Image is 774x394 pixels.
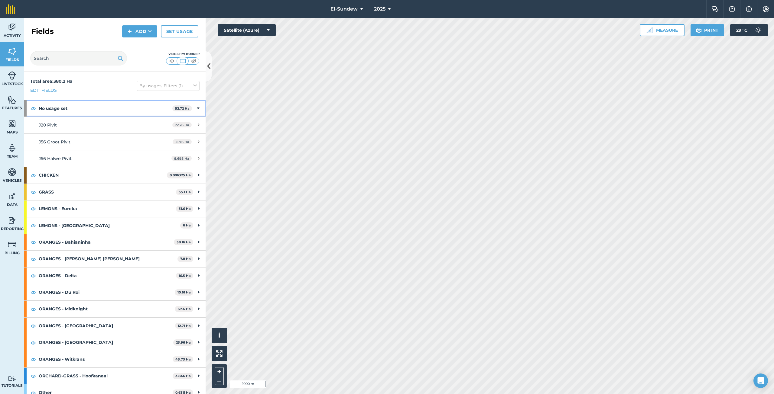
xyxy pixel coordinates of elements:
div: ORANGES - Bahianinha58.16 Ha [24,234,206,250]
img: svg+xml;base64,PHN2ZyB4bWxucz0iaHR0cDovL3d3dy53My5vcmcvMjAwMC9zdmciIHdpZHRoPSIxOCIgaGVpZ2h0PSIyNC... [31,105,36,112]
img: svg+xml;base64,PHN2ZyB4bWxucz0iaHR0cDovL3d3dy53My5vcmcvMjAwMC9zdmciIHdpZHRoPSIxOCIgaGVpZ2h0PSIyNC... [31,172,36,179]
button: Add [122,25,157,37]
div: GRASS55.1 Ha [24,184,206,200]
a: Edit fields [30,87,57,94]
button: – [215,376,224,385]
div: ORANGES - [GEOGRAPHIC_DATA]12.71 Ha [24,318,206,334]
strong: ORANGES - Delta [39,267,176,284]
div: ORANGES - Midknight37.4 Ha [24,301,206,317]
img: svg+xml;base64,PHN2ZyB4bWxucz0iaHR0cDovL3d3dy53My5vcmcvMjAwMC9zdmciIHdpZHRoPSIxOCIgaGVpZ2h0PSIyNC... [31,222,36,229]
strong: 3.846 Ha [175,374,191,378]
button: Measure [640,24,685,36]
a: J56 Halwe Pivit8.698 Ha [24,150,206,167]
div: ORANGES - [GEOGRAPHIC_DATA]23.96 Ha [24,334,206,351]
img: svg+xml;base64,PHN2ZyB4bWxucz0iaHR0cDovL3d3dy53My5vcmcvMjAwMC9zdmciIHdpZHRoPSIxOCIgaGVpZ2h0PSIyNC... [31,339,36,346]
strong: ORCHARD-GRASS - Hoofkanaal [39,368,173,384]
strong: 16.5 Ha [179,274,191,278]
strong: 43.73 Ha [175,357,191,361]
img: svg+xml;base64,PHN2ZyB4bWxucz0iaHR0cDovL3d3dy53My5vcmcvMjAwMC9zdmciIHdpZHRoPSIxOCIgaGVpZ2h0PSIyNC... [31,205,36,212]
img: svg+xml;base64,PHN2ZyB4bWxucz0iaHR0cDovL3d3dy53My5vcmcvMjAwMC9zdmciIHdpZHRoPSIxOCIgaGVpZ2h0PSIyNC... [31,239,36,246]
img: svg+xml;base64,PHN2ZyB4bWxucz0iaHR0cDovL3d3dy53My5vcmcvMjAwMC9zdmciIHdpZHRoPSIxOSIgaGVpZ2h0PSIyNC... [118,55,123,62]
img: svg+xml;base64,PHN2ZyB4bWxucz0iaHR0cDovL3d3dy53My5vcmcvMjAwMC9zdmciIHdpZHRoPSI1MCIgaGVpZ2h0PSI0MC... [179,58,187,64]
strong: LEMONS - [GEOGRAPHIC_DATA] [39,217,180,234]
strong: 58.16 Ha [177,240,191,244]
img: svg+xml;base64,PHN2ZyB4bWxucz0iaHR0cDovL3d3dy53My5vcmcvMjAwMC9zdmciIHdpZHRoPSI1NiIgaGVpZ2h0PSI2MC... [8,119,16,128]
img: svg+xml;base64,PHN2ZyB4bWxucz0iaHR0cDovL3d3dy53My5vcmcvMjAwMC9zdmciIHdpZHRoPSIxOCIgaGVpZ2h0PSIyNC... [31,306,36,313]
div: No usage set52.72 Ha [24,100,206,117]
a: J56 Groot Pivit21.76 Ha [24,134,206,150]
input: Search [30,51,127,66]
strong: 37.4 Ha [178,307,191,311]
img: A cog icon [762,6,769,12]
strong: CHICKEN [39,167,167,183]
span: i [218,332,220,339]
img: svg+xml;base64,PHN2ZyB4bWxucz0iaHR0cDovL3d3dy53My5vcmcvMjAwMC9zdmciIHdpZHRoPSI1NiIgaGVpZ2h0PSI2MC... [8,95,16,104]
span: 29 ° C [736,24,747,36]
div: ORANGES - Witkrans43.73 Ha [24,351,206,367]
strong: 55.1 Ha [179,190,191,194]
button: 29 °C [730,24,768,36]
strong: LEMONS - Eureka [39,200,176,217]
img: svg+xml;base64,PHN2ZyB4bWxucz0iaHR0cDovL3d3dy53My5vcmcvMjAwMC9zdmciIHdpZHRoPSI1MCIgaGVpZ2h0PSI0MC... [168,58,176,64]
img: svg+xml;base64,PHN2ZyB4bWxucz0iaHR0cDovL3d3dy53My5vcmcvMjAwMC9zdmciIHdpZHRoPSIxNCIgaGVpZ2h0PSIyNC... [128,28,132,35]
img: svg+xml;base64,PHN2ZyB4bWxucz0iaHR0cDovL3d3dy53My5vcmcvMjAwMC9zdmciIHdpZHRoPSIxOCIgaGVpZ2h0PSIyNC... [31,188,36,196]
strong: 51.6 Ha [179,207,191,211]
img: svg+xml;base64,PHN2ZyB4bWxucz0iaHR0cDovL3d3dy53My5vcmcvMjAwMC9zdmciIHdpZHRoPSIxOCIgaGVpZ2h0PSIyNC... [31,356,36,363]
strong: Total area : 380.2 Ha [30,78,73,84]
img: svg+xml;base64,PD94bWwgdmVyc2lvbj0iMS4wIiBlbmNvZGluZz0idXRmLTgiPz4KPCEtLSBHZW5lcmF0b3I6IEFkb2JlIE... [752,24,764,36]
img: svg+xml;base64,PD94bWwgdmVyc2lvbj0iMS4wIiBlbmNvZGluZz0idXRmLTgiPz4KPCEtLSBHZW5lcmF0b3I6IEFkb2JlIE... [8,168,16,177]
div: Open Intercom Messenger [753,373,768,388]
strong: GRASS [39,184,176,200]
strong: ORANGES - Du Roi [39,284,175,300]
strong: No usage set [39,100,172,117]
span: J56 Groot Pivit [39,139,70,145]
img: svg+xml;base64,PD94bWwgdmVyc2lvbj0iMS4wIiBlbmNvZGluZz0idXRmLTgiPz4KPCEtLSBHZW5lcmF0b3I6IEFkb2JlIE... [8,376,16,382]
span: El-Sundew [330,5,358,13]
span: 21.76 Ha [173,139,192,144]
div: LEMONS - Eureka51.6 Ha [24,200,206,217]
img: svg+xml;base64,PHN2ZyB4bWxucz0iaHR0cDovL3d3dy53My5vcmcvMjAwMC9zdmciIHdpZHRoPSI1MCIgaGVpZ2h0PSI0MC... [190,58,197,64]
img: svg+xml;base64,PD94bWwgdmVyc2lvbj0iMS4wIiBlbmNvZGluZz0idXRmLTgiPz4KPCEtLSBHZW5lcmF0b3I6IEFkb2JlIE... [8,192,16,201]
img: Four arrows, one pointing top left, one top right, one bottom right and the last bottom left [216,350,223,357]
img: Ruler icon [646,27,652,33]
a: Set usage [161,25,198,37]
button: Print [691,24,724,36]
div: ORANGES - [PERSON_NAME] [PERSON_NAME]7.8 Ha [24,251,206,267]
strong: 0.006325 Ha [170,173,191,177]
span: 2025 [374,5,385,13]
span: 8.698 Ha [171,156,192,161]
h2: Fields [31,27,54,36]
div: CHICKEN0.006325 Ha [24,167,206,183]
strong: ORANGES - [GEOGRAPHIC_DATA] [39,334,173,351]
span: 22.26 Ha [172,122,192,127]
img: svg+xml;base64,PD94bWwgdmVyc2lvbj0iMS4wIiBlbmNvZGluZz0idXRmLTgiPz4KPCEtLSBHZW5lcmF0b3I6IEFkb2JlIE... [8,143,16,152]
img: svg+xml;base64,PD94bWwgdmVyc2lvbj0iMS4wIiBlbmNvZGluZz0idXRmLTgiPz4KPCEtLSBHZW5lcmF0b3I6IEFkb2JlIE... [8,71,16,80]
img: svg+xml;base64,PHN2ZyB4bWxucz0iaHR0cDovL3d3dy53My5vcmcvMjAwMC9zdmciIHdpZHRoPSIxOSIgaGVpZ2h0PSIyNC... [696,27,702,34]
img: svg+xml;base64,PD94bWwgdmVyc2lvbj0iMS4wIiBlbmNvZGluZz0idXRmLTgiPz4KPCEtLSBHZW5lcmF0b3I6IEFkb2JlIE... [8,216,16,225]
div: ORANGES - Du Roi10.61 Ha [24,284,206,300]
img: A question mark icon [728,6,736,12]
button: Satellite (Azure) [218,24,276,36]
strong: 6 Ha [183,223,191,227]
span: J56 Halwe Pivit [39,156,72,161]
strong: ORANGES - [GEOGRAPHIC_DATA] [39,318,175,334]
div: Visibility: Border [166,52,200,56]
strong: ORANGES - [PERSON_NAME] [PERSON_NAME] [39,251,177,267]
strong: ORANGES - Bahianinha [39,234,174,250]
strong: ORANGES - Witkrans [39,351,173,367]
strong: ORANGES - Midknight [39,301,175,317]
strong: 10.61 Ha [177,290,191,294]
img: svg+xml;base64,PHN2ZyB4bWxucz0iaHR0cDovL3d3dy53My5vcmcvMjAwMC9zdmciIHdpZHRoPSIxOCIgaGVpZ2h0PSIyNC... [31,255,36,263]
div: ORCHARD-GRASS - Hoofkanaal3.846 Ha [24,368,206,384]
img: svg+xml;base64,PD94bWwgdmVyc2lvbj0iMS4wIiBlbmNvZGluZz0idXRmLTgiPz4KPCEtLSBHZW5lcmF0b3I6IEFkb2JlIE... [8,240,16,249]
strong: 7.8 Ha [180,257,191,261]
button: + [215,367,224,376]
strong: 23.96 Ha [176,340,191,344]
div: LEMONS - [GEOGRAPHIC_DATA]6 Ha [24,217,206,234]
img: Two speech bubbles overlapping with the left bubble in the forefront [711,6,719,12]
span: J20 Pivit [39,122,57,128]
img: svg+xml;base64,PHN2ZyB4bWxucz0iaHR0cDovL3d3dy53My5vcmcvMjAwMC9zdmciIHdpZHRoPSIxOCIgaGVpZ2h0PSIyNC... [31,289,36,296]
a: J20 Pivit22.26 Ha [24,117,206,133]
strong: 12.71 Ha [178,324,191,328]
img: svg+xml;base64,PD94bWwgdmVyc2lvbj0iMS4wIiBlbmNvZGluZz0idXRmLTgiPz4KPCEtLSBHZW5lcmF0b3I6IEFkb2JlIE... [8,23,16,32]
